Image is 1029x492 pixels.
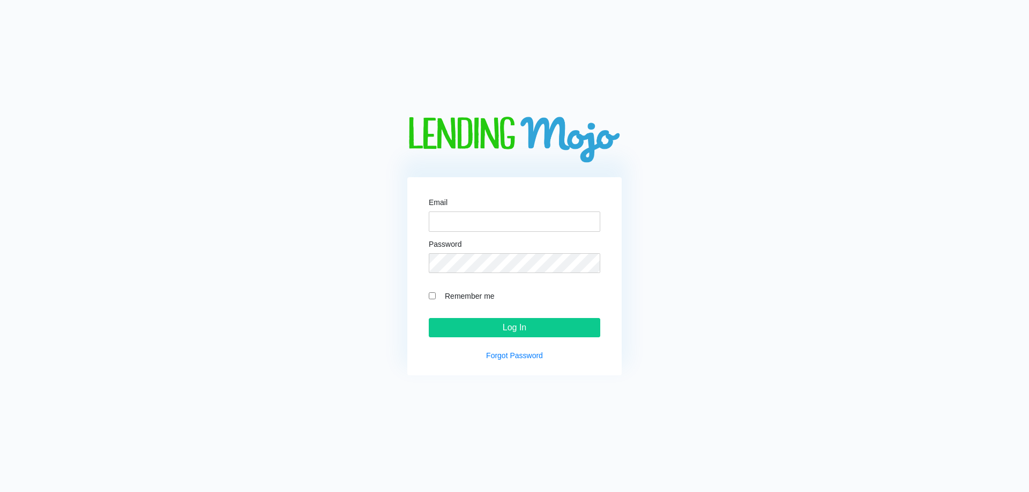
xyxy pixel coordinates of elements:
input: Log In [429,318,600,337]
a: Forgot Password [486,351,543,360]
label: Email [429,199,448,206]
label: Remember me [439,290,600,302]
label: Password [429,240,461,248]
img: logo-big.png [407,117,622,164]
